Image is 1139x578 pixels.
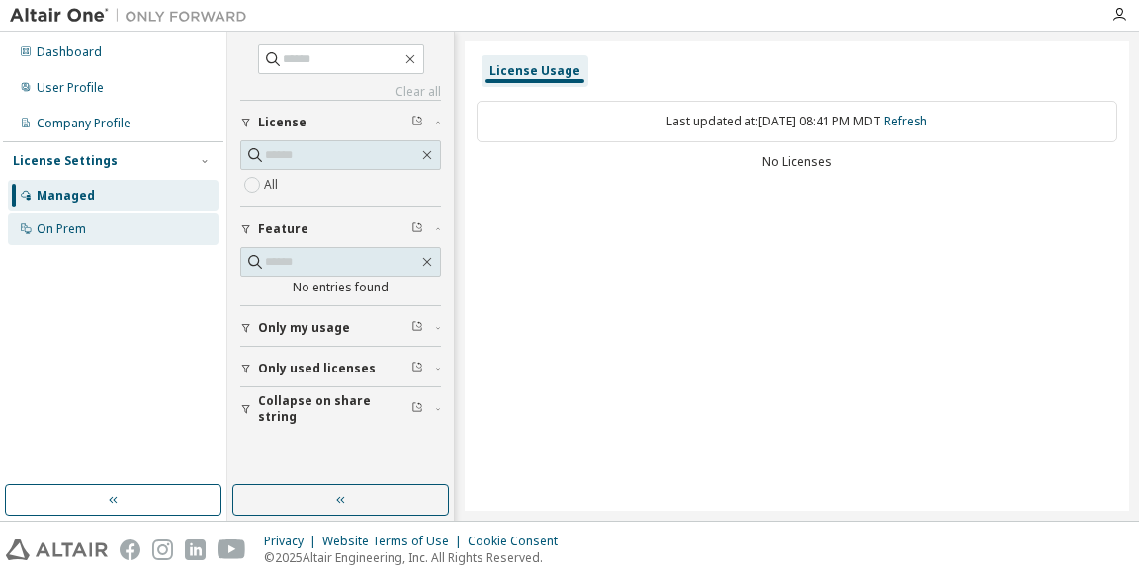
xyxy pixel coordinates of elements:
span: Clear filter [411,221,423,237]
div: Company Profile [37,116,131,131]
div: On Prem [37,221,86,237]
button: Only my usage [240,306,441,350]
span: Clear filter [411,361,423,376]
span: Feature [258,221,308,237]
div: License Settings [13,153,118,169]
span: Only my usage [258,320,350,336]
span: Only used licenses [258,361,376,376]
div: No Licenses [477,154,1117,170]
div: License Usage [489,63,580,79]
div: Dashboard [37,44,102,60]
img: Altair One [10,6,257,26]
button: Feature [240,207,441,251]
button: Collapse on share string [240,387,441,431]
p: © 2025 Altair Engineering, Inc. All Rights Reserved. [264,549,569,566]
div: Managed [37,188,95,204]
img: instagram.svg [152,539,173,560]
span: Clear filter [411,115,423,130]
img: altair_logo.svg [6,539,108,560]
span: Clear filter [411,401,423,417]
div: User Profile [37,80,104,96]
img: youtube.svg [218,539,246,560]
button: Only used licenses [240,347,441,390]
span: Collapse on share string [258,393,411,425]
div: Website Terms of Use [322,534,468,549]
a: Refresh [884,113,927,129]
div: Cookie Consent [468,534,569,549]
img: facebook.svg [120,539,140,560]
a: Clear all [240,84,441,100]
div: Privacy [264,534,322,549]
img: linkedin.svg [185,539,206,560]
div: No entries found [240,280,441,295]
label: All [264,173,282,197]
button: License [240,101,441,144]
span: Clear filter [411,320,423,336]
div: Last updated at: [DATE] 08:41 PM MDT [477,101,1117,142]
span: License [258,115,307,130]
